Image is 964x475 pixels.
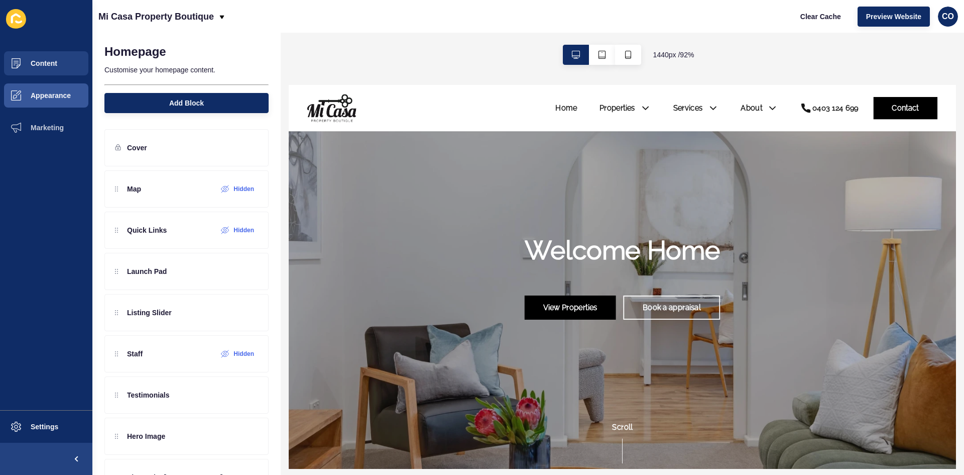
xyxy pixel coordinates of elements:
[256,228,354,254] a: View Properties
[104,59,269,81] p: Customise your homepage content.
[942,12,954,22] span: CO
[104,93,269,113] button: Add Block
[20,10,73,40] img: Company logo
[233,185,254,193] label: Hidden
[289,19,313,31] a: Home
[417,19,449,31] a: Services
[98,4,214,29] p: Mi Casa Property Boutique
[858,7,930,27] button: Preview Website
[653,50,694,60] span: 1440 px / 92 %
[127,390,170,400] p: Testimonials
[634,13,703,37] a: Contact
[127,184,141,194] p: Map
[256,162,467,196] h1: Welcome Home
[336,19,375,31] a: Properties
[127,266,167,276] p: Launch Pad
[4,365,719,410] div: Scroll
[233,226,254,234] label: Hidden
[866,12,921,22] span: Preview Website
[127,225,167,235] p: Quick Links
[127,349,143,359] p: Staff
[567,19,618,31] div: 0403 124 699
[800,12,841,22] span: Clear Cache
[490,19,514,31] a: About
[792,7,850,27] button: Clear Cache
[233,350,254,358] label: Hidden
[127,308,172,318] p: Listing Slider
[554,19,618,31] a: 0403 124 699
[127,431,165,441] p: Hero Image
[104,45,166,59] h1: Homepage
[363,228,467,254] a: Book a appraisal
[169,98,204,108] span: Add Block
[127,143,147,153] p: Cover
